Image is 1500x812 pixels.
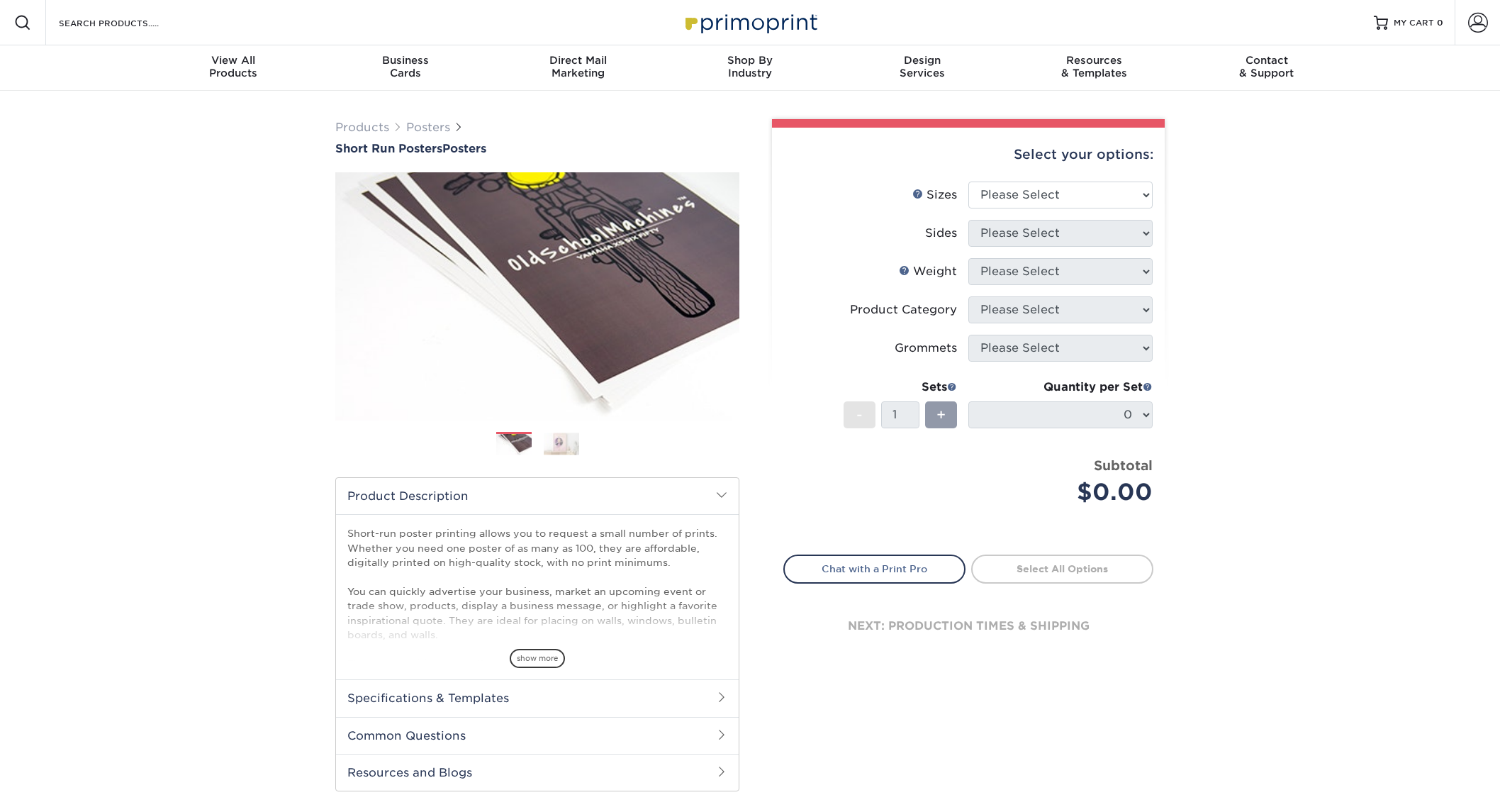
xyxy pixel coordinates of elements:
strong: Subtotal [1094,457,1153,473]
div: Product Category [850,301,957,318]
div: Marketing [492,54,664,79]
span: Design [836,54,1008,67]
h1: Posters [335,142,739,155]
span: Direct Mail [492,54,664,67]
span: Contact [1180,54,1353,67]
div: Sizes [912,187,957,204]
div: Select your options: [783,128,1153,182]
div: & Support [1180,54,1353,79]
div: Services [836,54,1008,79]
a: Chat with a Print Pro [783,555,966,583]
div: Products [147,54,320,79]
img: Posters 01 [496,433,532,457]
h2: Specifications & Templates [336,679,739,716]
div: Grommets [895,340,957,357]
span: Short Run Posters [335,142,442,155]
a: Shop ByIndustry [664,45,836,91]
a: Short Run PostersPosters [335,142,739,155]
span: View All [147,54,320,67]
img: Posters 02 [544,433,579,455]
div: Sides [925,225,957,242]
span: Resources [1008,54,1180,67]
div: Quantity per Set [968,379,1153,396]
input: SEARCH PRODUCTS..... [57,14,196,31]
a: Direct MailMarketing [492,45,664,91]
div: Cards [320,54,492,79]
span: show more [510,649,565,668]
span: + [936,404,946,426]
a: View AllProducts [147,45,320,91]
div: $0.00 [979,475,1153,509]
span: Shop By [664,54,836,67]
h2: Product Description [336,478,739,514]
div: Sets [844,379,957,396]
div: Industry [664,54,836,79]
span: Business [320,54,492,67]
img: Primoprint [679,7,821,38]
div: Weight [899,263,957,280]
h2: Resources and Blogs [336,754,739,791]
a: Select All Options [971,555,1153,583]
h2: Common Questions [336,717,739,754]
a: BusinessCards [320,45,492,91]
a: Products [335,121,389,134]
a: Contact& Support [1180,45,1353,91]
span: MY CART [1394,17,1434,29]
span: 0 [1437,18,1443,28]
a: Resources& Templates [1008,45,1180,91]
img: Short Run Posters 01 [335,157,739,436]
a: DesignServices [836,45,1008,91]
div: next: production times & shipping [783,584,1153,669]
span: - [856,404,863,426]
a: Posters [406,121,450,134]
div: & Templates [1008,54,1180,79]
